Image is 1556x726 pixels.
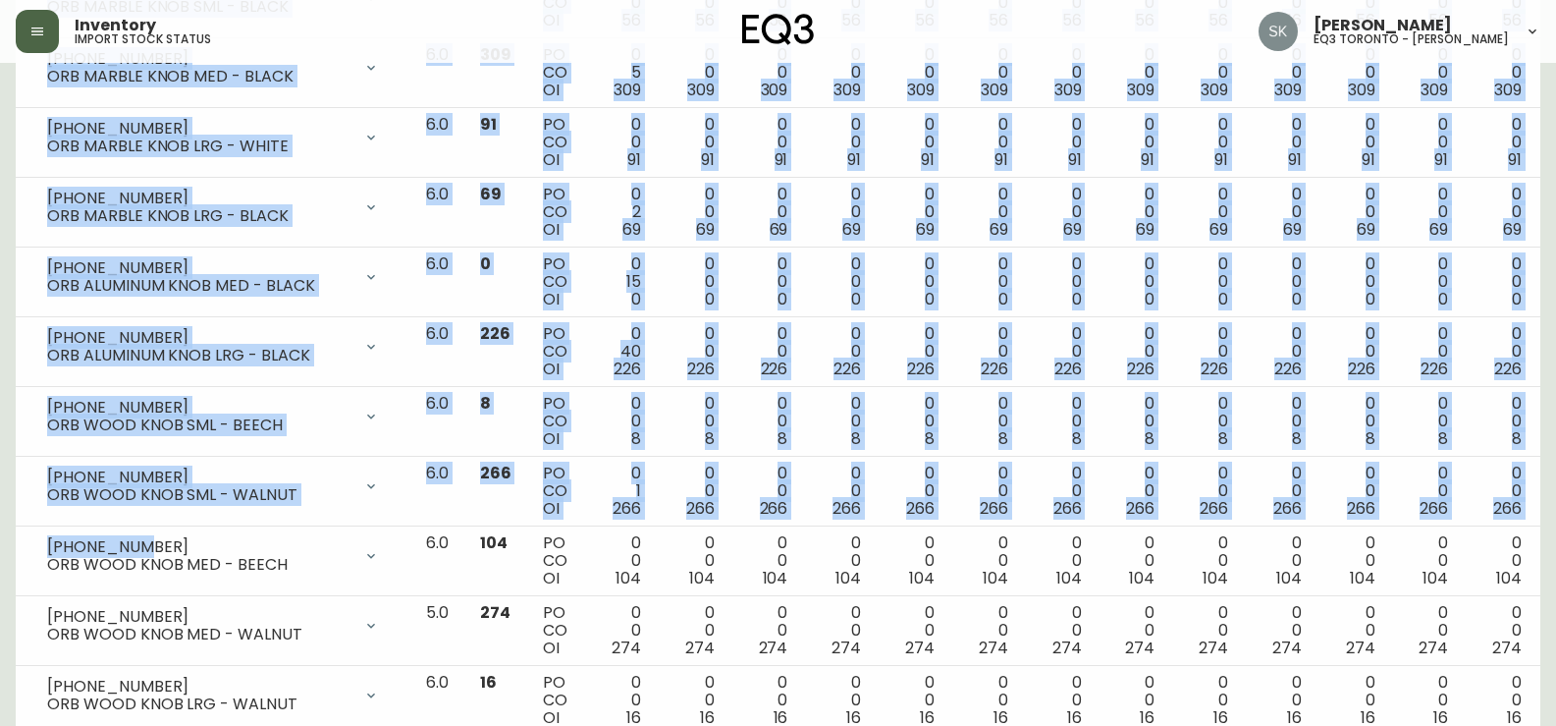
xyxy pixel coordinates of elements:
div: 0 0 [746,604,788,657]
td: 6.0 [410,38,464,108]
div: [PHONE_NUMBER] [47,120,351,138]
span: 0 [705,288,715,310]
span: 226 [1054,358,1082,380]
div: [PHONE_NUMBER]ORB WOOD KNOB MED - WALNUT [31,604,395,647]
span: 274 [759,637,788,659]
span: 274 [612,637,641,659]
div: ORB ALUMINUM KNOB LRG - BLACK [47,347,351,364]
div: 0 0 [1479,186,1522,239]
div: 0 0 [746,465,788,518]
div: PO CO [543,534,567,587]
span: 104 [1129,567,1154,589]
span: 69 [1283,218,1302,241]
span: 266 [1493,497,1522,520]
span: 104 [1276,567,1302,589]
div: 0 0 [1260,534,1302,587]
div: [PHONE_NUMBER]ORB MARBLE KNOB LRG - WHITE [31,116,395,159]
div: [PHONE_NUMBER]ORB ALUMINUM KNOB MED - BLACK [31,255,395,299]
span: 274 [979,637,1008,659]
div: 0 40 [599,325,641,378]
div: 0 0 [892,186,935,239]
div: 0 0 [672,186,715,239]
div: PO CO [543,395,567,448]
div: 0 0 [966,325,1008,378]
div: 0 0 [672,46,715,99]
div: 0 0 [672,116,715,169]
div: 0 0 [819,465,861,518]
td: 6.0 [410,527,464,596]
div: 0 0 [1333,534,1375,587]
div: 0 0 [599,604,641,657]
span: 8 [1145,427,1154,450]
div: [PHONE_NUMBER] [47,469,351,486]
div: [PHONE_NUMBER] [47,399,351,417]
div: 0 0 [819,255,861,308]
div: ORB WOOD KNOB SML - BEECH [47,417,351,434]
span: 8 [1438,427,1448,450]
span: 226 [1201,358,1228,380]
td: 5.0 [410,596,464,666]
div: 0 0 [1260,255,1302,308]
div: 0 0 [1333,255,1375,308]
span: 69 [916,218,935,241]
span: 104 [1056,567,1082,589]
span: 104 [1203,567,1228,589]
div: 0 0 [599,395,641,448]
div: 0 0 [1112,465,1154,518]
span: OI [543,288,560,310]
div: 0 0 [1407,116,1449,169]
span: 91 [701,148,715,171]
span: 69 [1136,218,1154,241]
div: 0 0 [892,325,935,378]
span: 266 [832,497,861,520]
div: 0 0 [819,325,861,378]
div: 0 0 [819,604,861,657]
span: 226 [907,358,935,380]
span: 69 [1429,218,1448,241]
span: 69 [1357,218,1375,241]
div: 0 0 [746,534,788,587]
div: 0 0 [1407,534,1449,587]
span: 226 [1274,358,1302,380]
div: 0 0 [1479,465,1522,518]
div: 0 0 [1040,604,1082,657]
div: 0 0 [892,395,935,448]
span: 104 [1496,567,1522,589]
td: 6.0 [410,457,464,527]
span: 309 [1201,79,1228,101]
div: 0 2 [599,186,641,239]
span: 104 [983,567,1008,589]
div: 0 0 [746,186,788,239]
span: 309 [614,79,641,101]
div: 0 0 [746,46,788,99]
span: 226 [687,358,715,380]
div: [PHONE_NUMBER] [47,538,351,556]
span: 266 [1053,497,1082,520]
span: 309 [1127,79,1154,101]
span: [PERSON_NAME] [1314,18,1452,33]
span: 266 [1126,497,1154,520]
div: 0 0 [1040,534,1082,587]
div: 0 0 [746,116,788,169]
div: 0 0 [1407,255,1449,308]
span: 8 [705,427,715,450]
td: 6.0 [410,248,464,317]
span: 91 [1141,148,1154,171]
div: 0 0 [892,604,935,657]
img: 2f4b246f1aa1d14c63ff9b0999072a8a [1259,12,1298,51]
div: [PHONE_NUMBER]ORB MARBLE KNOB LRG - BLACK [31,186,395,229]
span: 8 [1366,427,1375,450]
span: 309 [833,79,861,101]
span: 309 [907,79,935,101]
div: 0 0 [746,395,788,448]
span: 91 [994,148,1008,171]
span: 0 [925,288,935,310]
span: 104 [689,567,715,589]
span: 8 [925,427,935,450]
div: 0 0 [1407,46,1449,99]
div: ORB WOOD KNOB MED - WALNUT [47,626,351,643]
span: 0 [480,252,491,275]
div: 0 0 [1112,116,1154,169]
span: 309 [1494,79,1522,101]
div: 0 0 [1407,465,1449,518]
